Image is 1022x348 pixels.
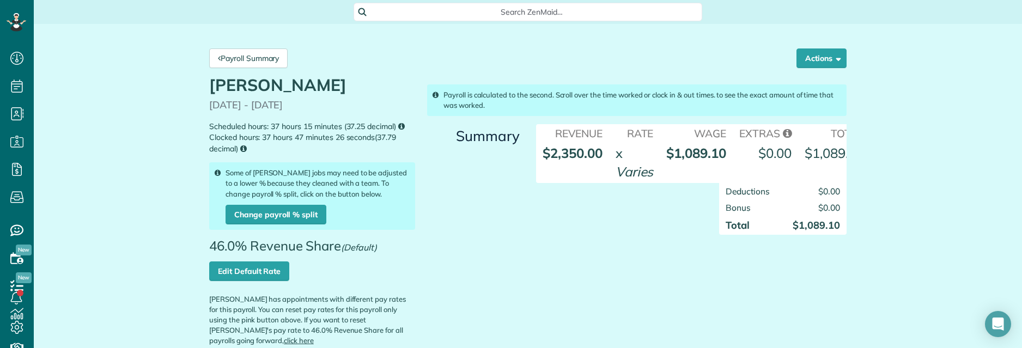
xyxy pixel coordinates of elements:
[209,100,415,111] p: [DATE] - [DATE]
[209,162,415,229] div: Some of [PERSON_NAME] jobs may need to be adjusted to a lower % because they cleaned with a team....
[818,202,840,213] span: $0.00
[660,124,733,141] th: Wage
[818,186,840,197] span: $0.00
[543,145,603,161] strong: $2,350.00
[209,261,289,281] a: Edit Default Rate
[616,144,623,162] div: x
[796,48,847,68] button: Actions
[805,145,863,161] strong: $1,089.10
[209,48,288,68] a: Payroll Summary
[284,336,314,345] a: click here
[226,205,326,224] a: Change payroll % split
[985,311,1011,337] div: Open Intercom Messenger
[427,129,520,144] h3: Summary
[16,272,32,283] span: New
[758,144,792,162] div: $0.00
[726,186,770,197] span: Deductions
[209,239,382,261] span: 46.0% Revenue Share
[726,202,751,213] span: Bonus
[209,76,415,94] h1: [PERSON_NAME]
[341,242,377,253] em: (Default)
[209,121,415,155] small: Scheduled hours: 37 hours 15 minutes (37.25 decimal) Clocked hours: 37 hours 47 minutes 26 second...
[726,219,750,231] strong: Total
[616,163,654,180] em: Varies
[793,219,840,231] strong: $1,089.10
[733,124,798,141] th: Extras
[536,124,609,141] th: Revenue
[798,124,870,141] th: Total
[427,84,847,116] div: Payroll is calculated to the second. Scroll over the time worked or clock in & out times. to see ...
[609,124,660,141] th: Rate
[666,145,726,161] strong: $1,089.10
[16,245,32,255] span: New
[209,281,415,346] p: [PERSON_NAME] has appointments with different pay rates for this payroll. You can reset pay rates...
